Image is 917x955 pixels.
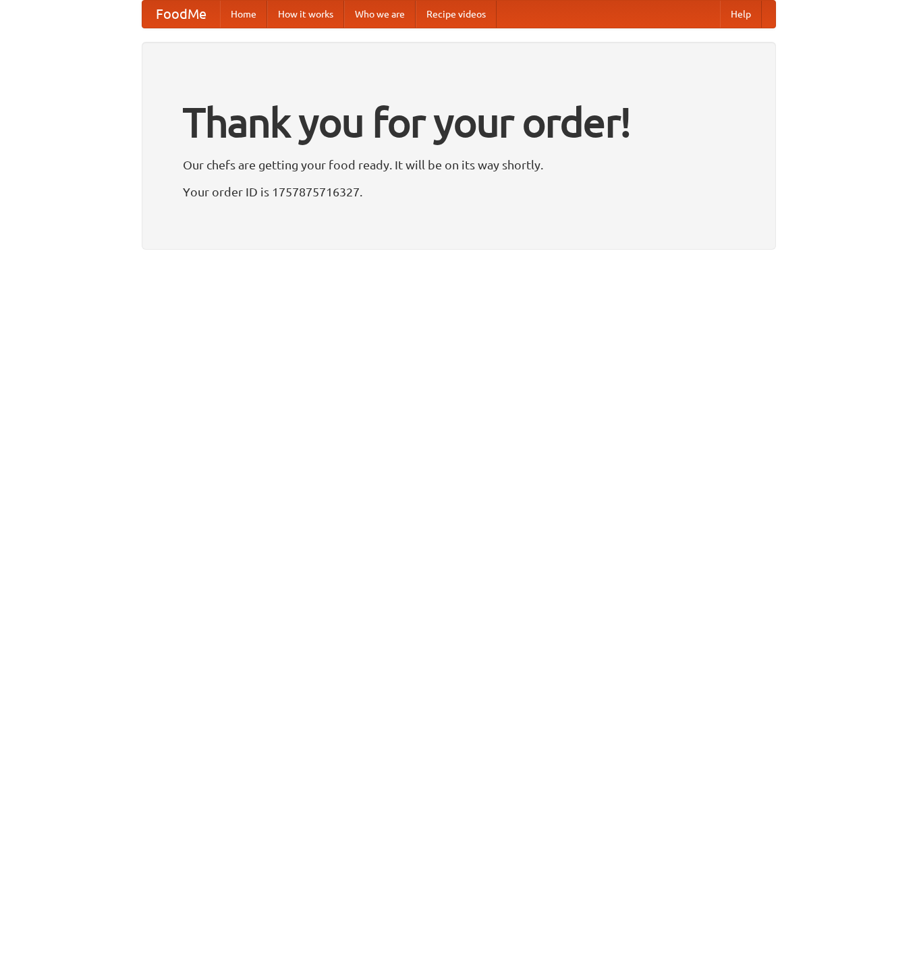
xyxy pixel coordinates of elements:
a: Home [220,1,267,28]
h1: Thank you for your order! [183,90,735,155]
p: Your order ID is 1757875716327. [183,182,735,202]
p: Our chefs are getting your food ready. It will be on its way shortly. [183,155,735,175]
a: FoodMe [142,1,220,28]
a: Help [720,1,762,28]
a: Who we are [344,1,416,28]
a: Recipe videos [416,1,497,28]
a: How it works [267,1,344,28]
